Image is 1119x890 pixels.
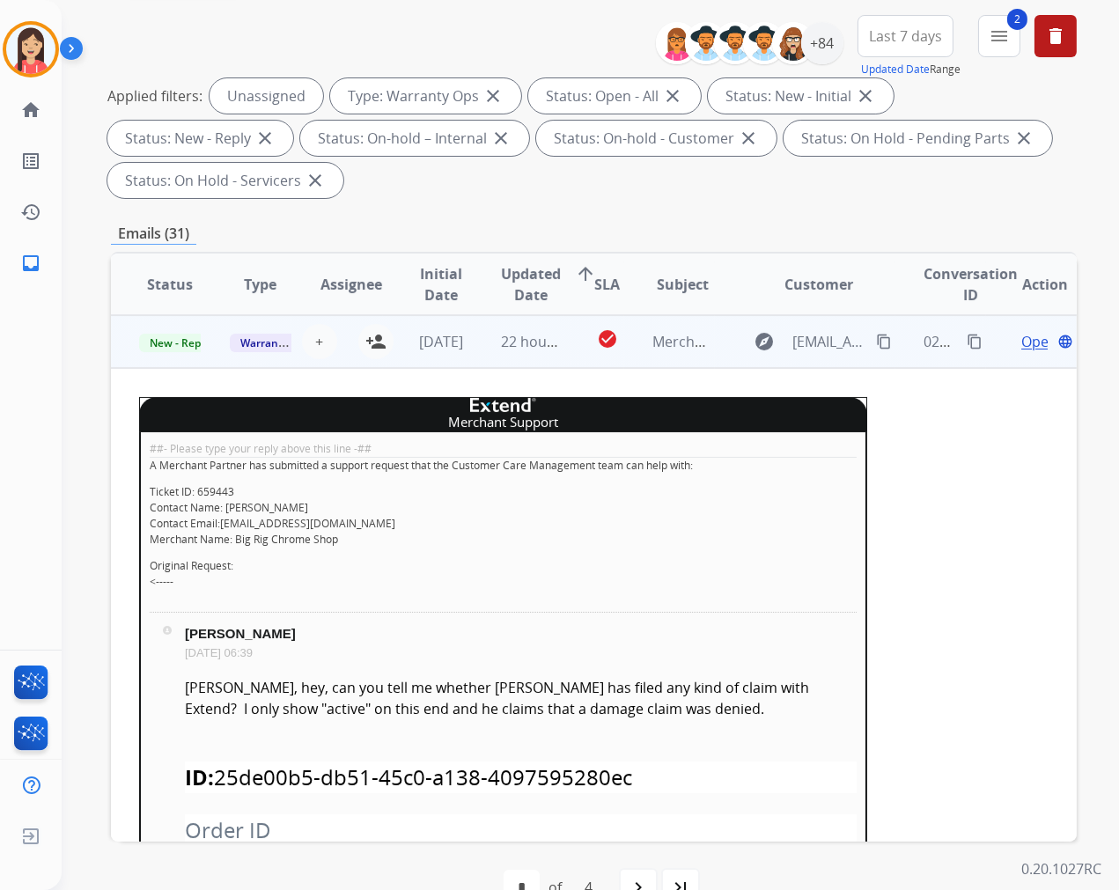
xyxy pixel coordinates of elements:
span: Updated Date [501,263,561,305]
strong: [PERSON_NAME] [185,626,296,641]
span: [DATE] [419,332,463,351]
img: avatar [6,25,55,74]
div: Status: On-hold – Internal [300,121,529,156]
p: 0.20.1027RC [1021,858,1101,879]
span: Subject [657,274,709,295]
span: SLA [595,274,621,295]
div: Unassigned [210,78,323,114]
span: + [315,331,323,352]
span: Customer [784,274,853,295]
span: Range [861,62,961,77]
span: Open [1021,331,1057,352]
mat-icon: close [305,170,326,191]
div: Status: Open - All [528,78,701,114]
div: Status: On-hold - Customer [536,121,777,156]
div: 25de00b5-db51-45c0-a138-4097595280ec [185,761,857,793]
div: Status: New - Initial [708,78,894,114]
mat-icon: arrow_upward [575,263,596,284]
span: [EMAIL_ADDRESS][DOMAIN_NAME] [792,331,867,352]
mat-icon: content_copy [967,334,983,349]
mat-icon: close [254,128,276,149]
span: 22 hours ago [501,332,588,351]
span: Last 7 days [869,33,942,40]
mat-icon: history [20,202,41,223]
span: Warranty Ops [230,334,320,352]
span: Conversation ID [924,263,1018,305]
div: Type: Warranty Ops [330,78,521,114]
div: [PERSON_NAME], hey, can you tell me whether [PERSON_NAME] has filed any kind of claim with Extend... [185,677,857,719]
mat-icon: close [490,128,512,149]
td: Merchant Support [140,412,867,432]
span: Assignee [320,274,382,295]
mat-icon: person_add [365,331,386,352]
div: Order ID [185,814,857,846]
div: +84 [801,22,843,64]
span: New - Reply [139,334,219,352]
p: Emails (31) [111,223,196,245]
mat-icon: menu [989,26,1010,47]
div: ##- Please type your reply above this line -## [150,441,857,457]
span: Initial Date [411,263,473,305]
th: Action [986,254,1077,315]
button: Updated Date [861,63,930,77]
button: 2 [978,15,1020,57]
mat-icon: close [662,85,683,107]
mat-icon: inbox [20,253,41,274]
mat-icon: explore [754,331,775,352]
mat-icon: list_alt [20,151,41,172]
div: Status: On Hold - Pending Parts [784,121,1052,156]
span: Type [244,274,276,295]
mat-icon: home [20,99,41,121]
button: + [302,324,337,359]
mat-icon: language [1057,334,1073,349]
p: Ticket ID: 659443 Contact Name: [PERSON_NAME] Contact Email: Merchant Name: Big Rig Chrome Shop [150,484,857,548]
img: company logo [470,398,536,412]
p: Applied filters: [107,85,202,107]
div: Status: New - Reply [107,121,293,156]
span: 2 [1007,9,1027,30]
a: [EMAIL_ADDRESS][DOMAIN_NAME] [220,516,395,531]
span: ID: [185,762,214,791]
mat-icon: close [482,85,504,107]
mat-icon: check_circle [597,328,618,349]
mat-icon: close [738,128,759,149]
mat-icon: close [1013,128,1034,149]
div: Status: On Hold - Servicers [107,163,343,198]
button: Last 7 days [858,15,953,57]
span: Status [147,274,193,295]
p: Original Request: <----- [150,558,857,590]
span: Merchant Escalation Notification for Request 659443 [652,332,1001,351]
p: A Merchant Partner has submitted a support request that the Customer Care Management team can hel... [150,458,857,474]
mat-icon: close [855,85,876,107]
p: [DATE] 06:39 [185,642,857,664]
mat-icon: content_copy [876,334,892,349]
mat-icon: delete [1045,26,1066,47]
